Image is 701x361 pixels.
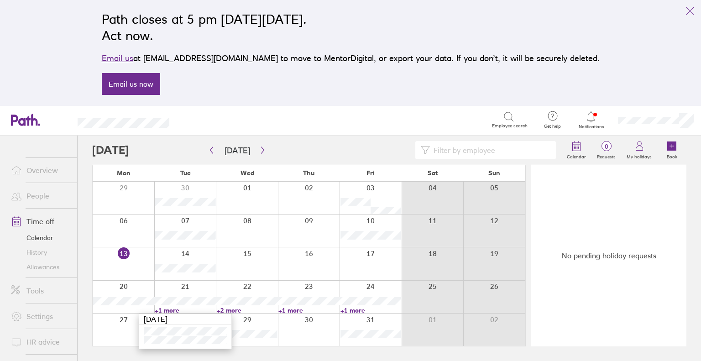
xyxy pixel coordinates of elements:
[4,282,77,300] a: Tools
[576,124,606,130] span: Notifications
[661,152,683,160] label: Book
[340,306,401,314] a: +1 more
[591,136,621,165] a: 0Requests
[180,169,191,177] span: Tue
[4,212,77,230] a: Time off
[531,165,686,346] div: No pending holiday requests
[117,169,131,177] span: Mon
[428,169,438,177] span: Sat
[430,141,550,159] input: Filter by employee
[102,73,160,95] a: Email us now
[217,143,257,158] button: [DATE]
[591,152,621,160] label: Requests
[278,306,339,314] a: +1 more
[538,124,567,129] span: Get help
[4,161,77,179] a: Overview
[155,306,215,314] a: +1 more
[4,307,77,325] a: Settings
[488,169,500,177] span: Sun
[591,143,621,150] span: 0
[4,187,77,205] a: People
[561,152,591,160] label: Calendar
[621,152,657,160] label: My holidays
[217,306,277,314] a: +2 more
[241,169,254,177] span: Wed
[194,115,217,124] div: Search
[621,136,657,165] a: My holidays
[561,136,591,165] a: Calendar
[576,110,606,130] a: Notifications
[4,230,77,245] a: Calendar
[366,169,375,177] span: Fri
[102,53,133,63] a: Email us
[102,11,600,44] h2: Path closes at 5 pm [DATE][DATE]. Act now.
[139,314,231,324] div: [DATE]
[303,169,314,177] span: Thu
[4,260,77,274] a: Allowances
[4,245,77,260] a: History
[102,52,600,65] p: at [EMAIL_ADDRESS][DOMAIN_NAME] to move to MentorDigital, or export your data. If you don’t, it w...
[492,123,528,129] span: Employee search
[657,136,686,165] a: Book
[4,333,77,351] a: HR advice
